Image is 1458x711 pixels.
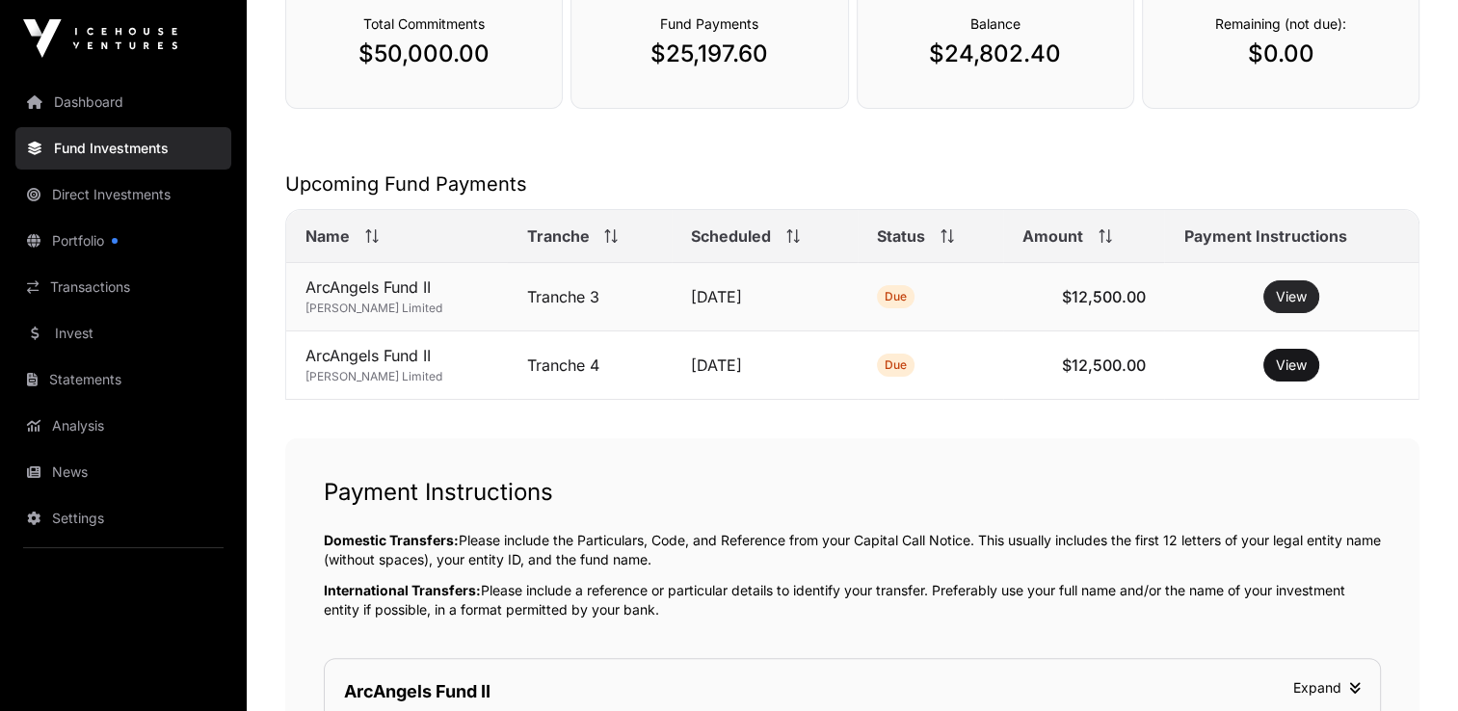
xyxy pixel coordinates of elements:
span: Amount [1022,224,1083,248]
span: Status [877,224,925,248]
td: [DATE] [672,331,858,400]
a: Fund Investments [15,127,231,170]
td: ArcAngels Fund II [286,263,507,331]
a: News [15,451,231,493]
h1: Payment Instructions [324,477,1381,508]
span: Payment Instructions [1183,224,1346,248]
span: Due [885,289,907,304]
button: View [1263,280,1319,313]
span: Domestic Transfers: [324,532,459,548]
a: Analysis [15,405,231,447]
td: [DATE] [672,263,858,331]
span: Expand [1293,679,1361,696]
p: Please include a reference or particular details to identify your transfer. Preferably use your f... [324,581,1381,619]
td: Tranche 3 [507,263,671,331]
p: $50,000.00 [325,39,523,69]
a: Settings [15,497,231,540]
div: ArcAngels Fund II [344,678,490,705]
span: Total Commitments [363,15,485,32]
a: Transactions [15,266,231,308]
span: $12,500.00 [1061,355,1145,375]
span: Remaining (not due): [1215,15,1346,32]
a: Direct Investments [15,173,231,216]
a: Portfolio [15,220,231,262]
span: International Transfers: [324,582,481,598]
span: Fund Payments [660,15,758,32]
span: Tranche [526,224,589,248]
span: Due [885,357,907,373]
td: ArcAngels Fund II [286,331,507,400]
iframe: Chat Widget [1362,619,1458,711]
button: View [1263,349,1319,382]
a: Dashboard [15,81,231,123]
span: Scheduled [691,224,771,248]
p: $25,197.60 [610,39,809,69]
h2: Upcoming Fund Payments [285,171,1419,197]
span: $12,500.00 [1061,287,1145,306]
p: $0.00 [1181,39,1380,69]
img: Icehouse Ventures Logo [23,19,177,58]
span: [PERSON_NAME] Limited [305,301,442,315]
p: Please include the Particulars, Code, and Reference from your Capital Call Notice. This usually i... [324,531,1381,569]
a: Statements [15,358,231,401]
a: Invest [15,312,231,355]
p: $24,802.40 [896,39,1095,69]
span: Balance [970,15,1021,32]
span: [PERSON_NAME] Limited [305,369,442,383]
td: Tranche 4 [507,331,671,400]
span: Name [305,224,350,248]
